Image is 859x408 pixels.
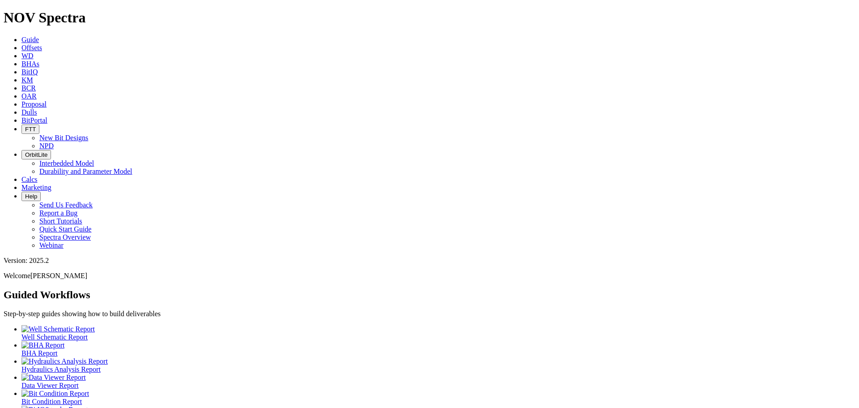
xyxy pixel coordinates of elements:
a: Hydraulics Analysis Report Hydraulics Analysis Report [21,357,855,373]
button: Help [21,192,41,201]
img: BHA Report [21,341,64,349]
h2: Guided Workflows [4,289,855,301]
p: Welcome [4,272,855,280]
a: Spectra Overview [39,233,91,241]
a: BHA Report BHA Report [21,341,855,357]
button: FTT [21,125,39,134]
a: KM [21,76,33,84]
span: BHA Report [21,349,57,357]
a: Data Viewer Report Data Viewer Report [21,374,855,389]
a: NPD [39,142,54,150]
a: Interbedded Model [39,159,94,167]
span: [PERSON_NAME] [30,272,87,279]
span: FTT [25,126,36,133]
span: OrbitLite [25,151,47,158]
img: Well Schematic Report [21,325,95,333]
a: Guide [21,36,39,43]
a: Well Schematic Report Well Schematic Report [21,325,855,341]
span: Hydraulics Analysis Report [21,365,101,373]
a: Calcs [21,176,38,183]
span: Help [25,193,37,200]
a: Webinar [39,241,64,249]
a: BitIQ [21,68,38,76]
a: BCR [21,84,36,92]
a: Offsets [21,44,42,52]
a: Durability and Parameter Model [39,167,132,175]
img: Hydraulics Analysis Report [21,357,108,365]
a: BHAs [21,60,39,68]
a: New Bit Designs [39,134,88,142]
span: Data Viewer Report [21,382,79,389]
div: Version: 2025.2 [4,257,855,265]
button: OrbitLite [21,150,51,159]
a: OAR [21,92,37,100]
img: Bit Condition Report [21,390,89,398]
a: BitPortal [21,116,47,124]
p: Step-by-step guides showing how to build deliverables [4,310,855,318]
a: Report a Bug [39,209,77,217]
a: Send Us Feedback [39,201,93,209]
a: Quick Start Guide [39,225,91,233]
h1: NOV Spectra [4,9,855,26]
span: Bit Condition Report [21,398,82,405]
a: Dulls [21,108,37,116]
a: WD [21,52,34,60]
a: Bit Condition Report Bit Condition Report [21,390,855,405]
img: Data Viewer Report [21,374,86,382]
a: Proposal [21,100,47,108]
span: Well Schematic Report [21,333,88,341]
a: Marketing [21,184,51,191]
a: Short Tutorials [39,217,82,225]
